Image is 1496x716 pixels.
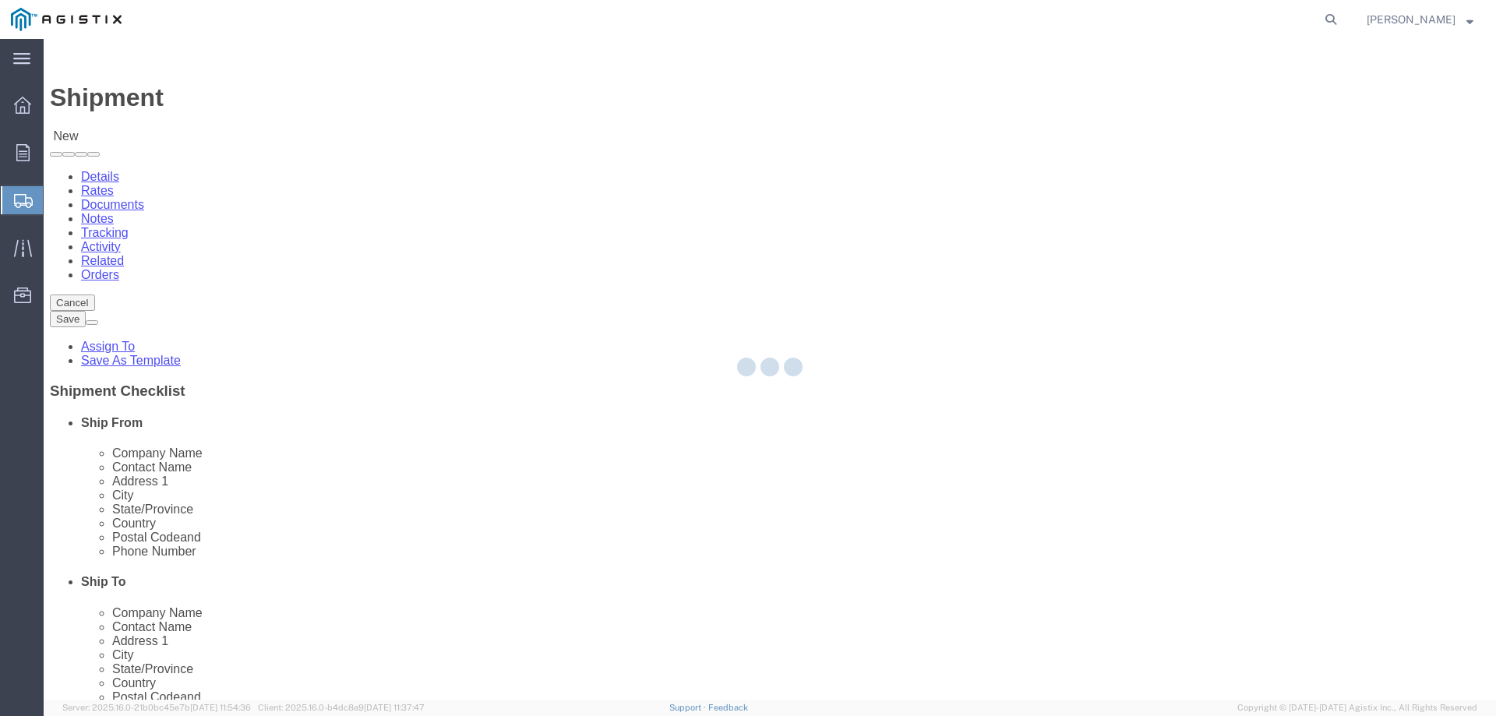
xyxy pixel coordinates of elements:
a: Support [669,703,708,712]
img: logo [11,8,122,31]
a: Feedback [708,703,748,712]
span: Amy Simonds [1367,11,1455,28]
span: Client: 2025.16.0-b4dc8a9 [258,703,425,712]
span: Server: 2025.16.0-21b0bc45e7b [62,703,251,712]
span: [DATE] 11:37:47 [364,703,425,712]
span: Copyright © [DATE]-[DATE] Agistix Inc., All Rights Reserved [1237,701,1477,714]
button: [PERSON_NAME] [1366,10,1474,29]
span: [DATE] 11:54:36 [190,703,251,712]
